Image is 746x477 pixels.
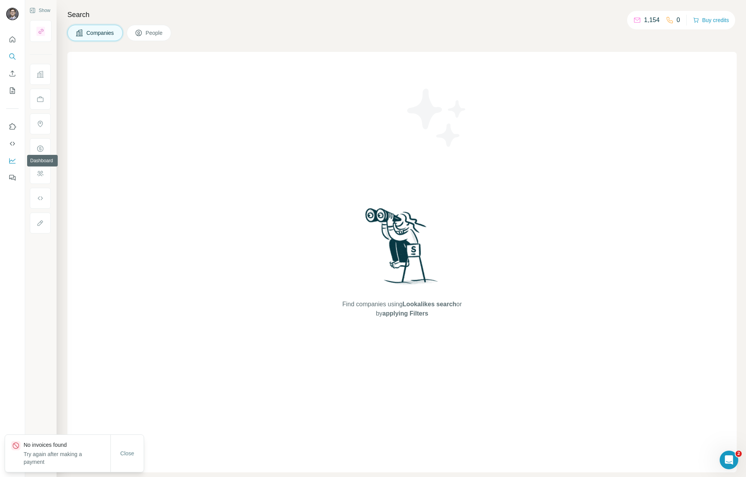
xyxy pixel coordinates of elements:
p: 0 [677,15,680,25]
img: Avatar [6,8,19,20]
button: My lists [6,84,19,98]
button: Feedback [6,171,19,185]
button: Use Surfe API [6,137,19,151]
iframe: Intercom live chat [720,451,738,469]
span: Lookalikes search [402,301,456,307]
button: Quick start [6,33,19,46]
h4: Search [67,9,737,20]
p: Try again after making a payment [24,450,110,466]
span: 2 [736,451,742,457]
span: People [146,29,163,37]
span: Find companies using or by [340,300,464,318]
button: Enrich CSV [6,67,19,81]
img: Surfe Illustration - Stars [402,83,472,153]
button: Use Surfe on LinkedIn [6,120,19,134]
button: Show [24,5,56,16]
img: Surfe Illustration - Woman searching with binoculars [362,206,442,292]
span: Companies [86,29,115,37]
p: 1,154 [644,15,660,25]
button: Dashboard [6,154,19,168]
button: Close [115,446,140,460]
button: Search [6,50,19,63]
button: Buy credits [693,15,729,26]
span: applying Filters [382,310,428,317]
p: No invoices found [24,441,110,449]
span: Close [120,450,134,457]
